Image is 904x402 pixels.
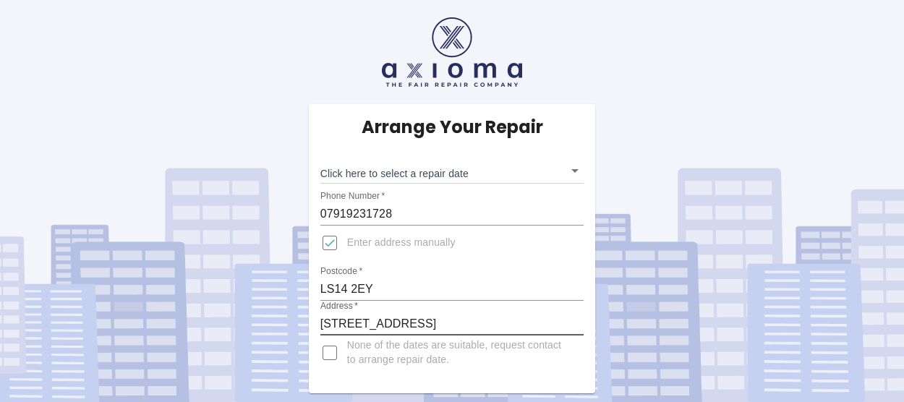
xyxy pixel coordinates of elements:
[382,17,522,87] img: axioma
[320,300,358,312] label: Address
[347,338,573,367] span: None of the dates are suitable, request contact to arrange repair date.
[320,190,385,202] label: Phone Number
[362,116,543,139] h5: Arrange Your Repair
[347,236,456,250] span: Enter address manually
[320,265,362,278] label: Postcode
